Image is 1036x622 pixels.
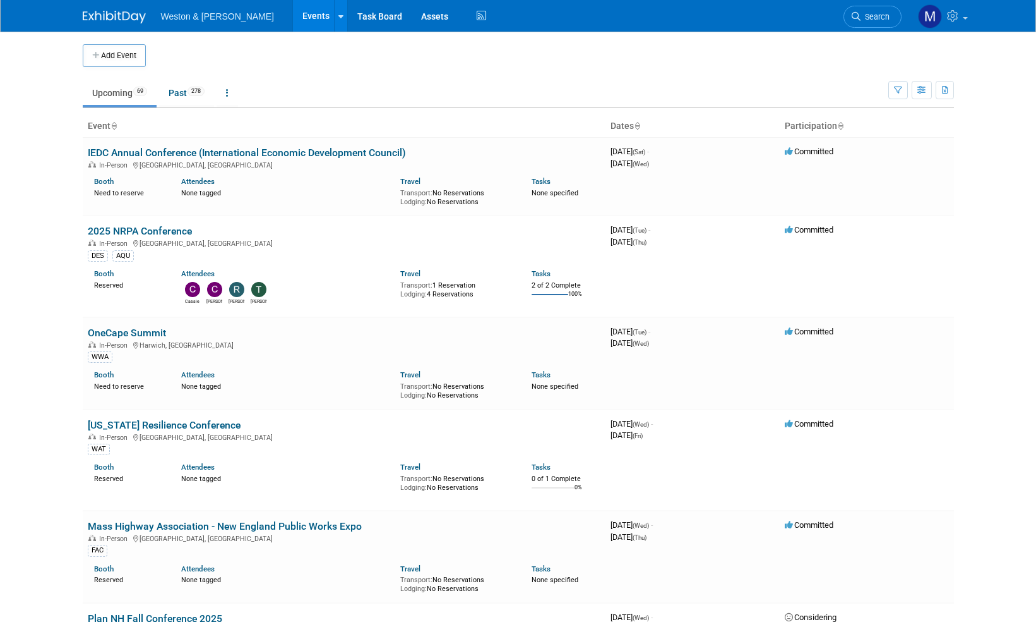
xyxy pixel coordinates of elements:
div: WWA [88,351,112,363]
a: Sort by Participation Type [837,121,843,131]
img: In-Person Event [88,161,96,168]
span: Transport: [400,475,432,483]
span: In-Person [99,161,131,169]
a: Travel [400,370,420,379]
a: Booth [94,177,114,186]
button: Add Event [83,44,146,67]
img: In-Person Event [88,240,96,246]
span: - [651,520,653,530]
a: Booth [94,269,114,278]
span: (Tue) [633,227,646,234]
span: Transport: [400,382,432,391]
a: [US_STATE] Resilience Conference [88,419,241,431]
span: Committed [785,147,833,156]
span: Lodging: [400,290,427,298]
a: Tasks [532,370,551,379]
a: OneCape Summit [88,327,166,339]
div: No Reservations No Reservations [400,472,513,492]
img: Mary Ann Trujillo [918,4,942,28]
span: None specified [532,189,578,197]
div: [GEOGRAPHIC_DATA], [GEOGRAPHIC_DATA] [88,533,600,543]
span: 69 [133,87,147,96]
a: Tasks [532,269,551,278]
span: (Wed) [633,421,649,428]
a: Sort by Start Date [634,121,640,131]
a: Sort by Event Name [110,121,117,131]
div: None tagged [181,472,391,484]
span: Considering [785,613,837,622]
th: Event [83,116,605,137]
a: Booth [94,463,114,472]
img: rachel cotter [229,282,244,297]
div: Reserved [94,573,163,585]
div: None tagged [181,380,391,391]
td: 0% [575,484,582,501]
a: Attendees [181,177,215,186]
span: In-Person [99,434,131,442]
a: Travel [400,269,420,278]
span: 278 [188,87,205,96]
span: - [648,327,650,336]
div: No Reservations No Reservations [400,573,513,593]
span: Lodging: [400,198,427,206]
span: None specified [532,382,578,391]
span: [DATE] [610,225,650,235]
img: In-Person Event [88,434,96,440]
span: [DATE] [610,338,649,348]
a: Travel [400,564,420,573]
span: [DATE] [610,520,653,530]
span: - [651,419,653,429]
span: Committed [785,327,833,336]
div: Need to reserve [94,380,163,391]
div: Need to reserve [94,186,163,198]
img: In-Person Event [88,341,96,348]
td: 100% [568,291,582,308]
span: (Wed) [633,161,649,168]
div: Harwich, [GEOGRAPHIC_DATA] [88,339,600,350]
span: In-Person [99,535,131,543]
span: Lodging: [400,585,427,593]
img: In-Person Event [88,535,96,541]
a: Booth [94,370,114,379]
span: [DATE] [610,327,650,336]
span: (Wed) [633,522,649,529]
a: Tasks [532,463,551,472]
span: In-Person [99,240,131,248]
img: Cassie Bethoney [185,282,200,297]
a: Mass Highway Association - New England Public Works Expo [88,520,362,532]
div: None tagged [181,186,391,198]
span: Committed [785,520,833,530]
img: ExhibitDay [83,11,146,23]
div: AQU [112,250,134,262]
span: (Thu) [633,239,646,246]
th: Participation [780,116,954,137]
th: Dates [605,116,780,137]
a: Tasks [532,177,551,186]
div: 1 Reservation 4 Reservations [400,279,513,298]
div: No Reservations No Reservations [400,380,513,399]
span: (Fri) [633,432,643,439]
span: Weston & [PERSON_NAME] [161,11,274,21]
a: Attendees [181,269,215,278]
a: Booth [94,564,114,573]
div: Reserved [94,279,163,290]
div: WAT [88,444,110,455]
a: Upcoming69 [83,81,157,105]
span: Transport: [400,281,432,290]
span: None specified [532,576,578,584]
span: Lodging: [400,484,427,492]
div: Timothy Sheehan [251,297,266,305]
div: Reserved [94,472,163,484]
div: rachel cotter [229,297,244,305]
span: [DATE] [610,147,649,156]
div: [GEOGRAPHIC_DATA], [GEOGRAPHIC_DATA] [88,159,600,169]
span: Committed [785,419,833,429]
span: (Wed) [633,614,649,621]
div: Cheri Ruane [206,297,222,305]
div: Cassie Bethoney [184,297,200,305]
a: IEDC Annual Conference (International Economic Development Council) [88,147,406,159]
span: Transport: [400,576,432,584]
a: Attendees [181,564,215,573]
span: (Tue) [633,329,646,336]
span: Lodging: [400,391,427,399]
